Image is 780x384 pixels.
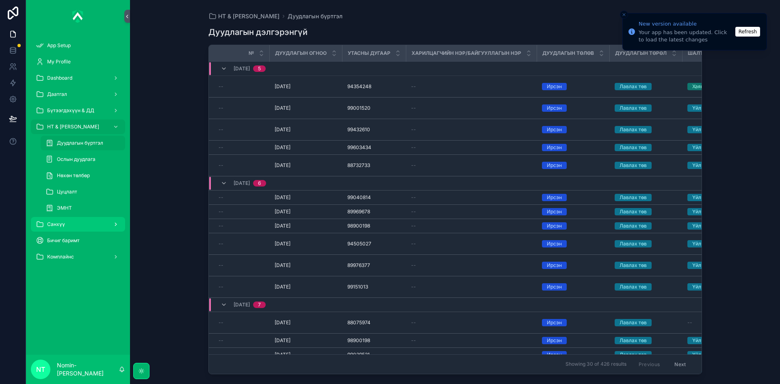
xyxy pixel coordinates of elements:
span: -- [411,144,416,151]
div: Үйлчилгээ [692,144,717,151]
span: -- [219,284,223,290]
span: 99040814 [347,194,371,201]
a: -- [411,284,532,290]
span: Дуудлагын огноо [275,50,327,56]
span: Дуудлагын бүртгэл [288,12,342,20]
div: Үйлчилгээ [692,240,717,247]
a: Бүтээгдэхүүн & ДД [31,103,125,118]
a: 99603434 [347,144,401,151]
span: Бичиг баримт [47,237,80,244]
a: [DATE] [275,241,338,247]
span: Дуудлагын төлөв [542,50,594,56]
div: Лавлах төв [620,104,647,112]
span: -- [411,351,416,358]
span: Даатгал [47,91,67,98]
a: App Setup [31,38,125,53]
span: -- [219,319,223,326]
a: Үйлчилгээ [687,337,739,344]
span: -- [411,241,416,247]
div: scrollable content [26,33,130,275]
div: Лавлах төв [620,144,647,151]
button: Next [669,358,691,371]
span: [DATE] [275,208,290,215]
span: Нөхөн төлбөр [57,172,90,179]
span: [DATE] [275,262,290,269]
a: 94505027 [347,241,401,247]
span: -- [411,319,416,326]
a: -- [219,144,265,151]
div: Ирсэн [547,144,562,151]
a: -- [411,162,532,169]
div: Лавлах төв [620,162,647,169]
span: [DATE] [275,337,290,344]
div: Ирсэн [547,222,562,230]
a: НТ & [PERSON_NAME] [31,119,125,134]
a: [DATE] [275,208,338,215]
div: Ирсэн [547,104,562,112]
p: Nomin-[PERSON_NAME] [57,361,119,377]
span: Утасны дугаар [348,50,390,56]
a: 99040814 [347,194,401,201]
a: Ирсэн [542,162,605,169]
div: Ирсэн [547,337,562,344]
a: [DATE] [275,337,338,344]
a: -- [411,126,532,133]
span: Дуудлагын төрөл [615,50,667,56]
a: Дуудлагын бүртгэл [41,136,125,150]
div: Лавлах төв [620,319,647,326]
a: Үйлчилгээ [687,104,739,112]
a: Лавлах төв [615,83,678,90]
span: [DATE] [234,65,250,72]
a: Лавлах төв [615,104,678,112]
a: -- [219,208,265,215]
div: Ирсэн [547,283,562,291]
div: Үйлчилгээ [692,262,717,269]
span: 99603434 [347,144,371,151]
a: -- [219,105,265,111]
span: Дуудлагын бүртгэл [57,140,103,146]
a: Үйлчилгээ [687,240,739,247]
span: [DATE] [234,180,250,187]
span: -- [411,262,416,269]
span: Санхүү [47,221,65,228]
a: Үйлчилгээ [687,194,739,201]
a: Ирсэн [542,337,605,344]
div: Үйлчилгээ [692,337,717,344]
span: -- [411,223,416,229]
span: -- [411,162,416,169]
div: Ирсэн [547,240,562,247]
span: 94354248 [347,83,371,90]
a: Лавлах төв [615,126,678,133]
div: Ирсэн [547,319,562,326]
div: Үйлчилгээ [692,194,717,201]
span: [DATE] [275,319,290,326]
span: My Profile [47,59,71,65]
a: -- [411,194,532,201]
a: Үйлчилгээ [687,144,739,151]
div: Your app has been updated. Click to load the latest changes [639,29,733,43]
span: ЭМНТ [57,205,72,211]
a: Ирсэн [542,319,605,326]
a: Ирсэн [542,208,605,215]
a: ЭМНТ [41,201,125,215]
a: 99001520 [347,105,401,111]
a: 99029521 [347,351,401,358]
a: -- [411,337,532,344]
a: 89969678 [347,208,401,215]
a: 98900198 [347,337,401,344]
div: Ирсэн [547,194,562,201]
div: Хаяг байршил [692,83,725,90]
span: -- [411,194,416,201]
a: [DATE] [275,144,338,151]
a: Ослын дуудлага [41,152,125,167]
div: Үйлчилгээ [692,222,717,230]
a: Цуцлалт [41,184,125,199]
span: Dashboard [47,75,72,81]
div: Үйлчилгээ [692,162,717,169]
span: -- [411,83,416,90]
span: [DATE] [275,105,290,111]
a: Лавлах төв [615,337,678,344]
span: -- [219,223,223,229]
span: [DATE] [275,284,290,290]
a: [DATE] [275,319,338,326]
